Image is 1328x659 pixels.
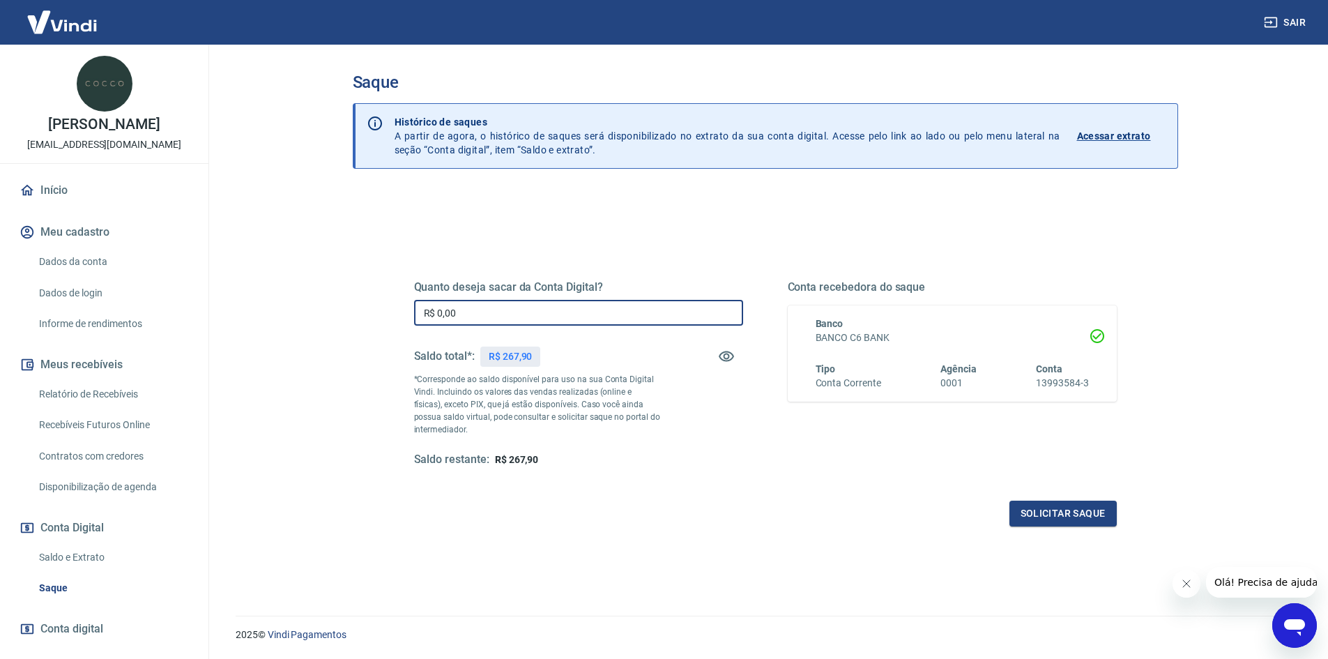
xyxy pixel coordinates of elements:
p: [EMAIL_ADDRESS][DOMAIN_NAME] [27,137,181,152]
span: Conta digital [40,619,103,639]
a: Recebíveis Futuros Online [33,411,192,439]
h5: Saldo total*: [414,349,475,363]
p: *Corresponde ao saldo disponível para uso na sua Conta Digital Vindi. Incluindo os valores das ve... [414,373,661,436]
a: Dados da conta [33,248,192,276]
span: Agência [940,363,977,374]
iframe: Mensagem da empresa [1206,567,1317,598]
a: Contratos com credores [33,442,192,471]
h6: BANCO C6 BANK [816,331,1089,345]
h6: Conta Corrente [816,376,881,391]
h6: 0001 [940,376,977,391]
span: Banco [816,318,844,329]
span: Conta [1036,363,1062,374]
a: Saque [33,574,192,603]
a: Acessar extrato [1077,115,1166,157]
a: Disponibilização de agenda [33,473,192,501]
p: 2025 © [236,628,1295,642]
a: Saldo e Extrato [33,543,192,572]
button: Sair [1261,10,1311,36]
h6: 13993584-3 [1036,376,1089,391]
h3: Saque [353,73,1178,92]
img: Vindi [17,1,107,43]
h5: Quanto deseja sacar da Conta Digital? [414,280,743,294]
p: [PERSON_NAME] [48,117,160,132]
img: 4c9b224a-040e-4ae1-a708-54c6568ec1de.jpeg [77,56,132,112]
span: Tipo [816,363,836,374]
button: Conta Digital [17,513,192,543]
span: Olá! Precisa de ajuda? [8,10,117,21]
h5: Saldo restante: [414,453,489,467]
a: Informe de rendimentos [33,310,192,338]
a: Conta digital [17,614,192,644]
a: Relatório de Recebíveis [33,380,192,409]
span: R$ 267,90 [495,454,539,465]
p: Acessar extrato [1077,129,1151,143]
button: Meu cadastro [17,217,192,248]
p: Histórico de saques [395,115,1060,129]
a: Vindi Pagamentos [268,629,346,640]
button: Solicitar saque [1009,501,1117,527]
iframe: Fechar mensagem [1173,570,1200,598]
p: A partir de agora, o histórico de saques será disponibilizado no extrato da sua conta digital. Ac... [395,115,1060,157]
h5: Conta recebedora do saque [788,280,1117,294]
p: R$ 267,90 [489,349,533,364]
iframe: Botão para abrir a janela de mensagens [1272,603,1317,648]
button: Meus recebíveis [17,349,192,380]
a: Dados de login [33,279,192,308]
a: Início [17,175,192,206]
